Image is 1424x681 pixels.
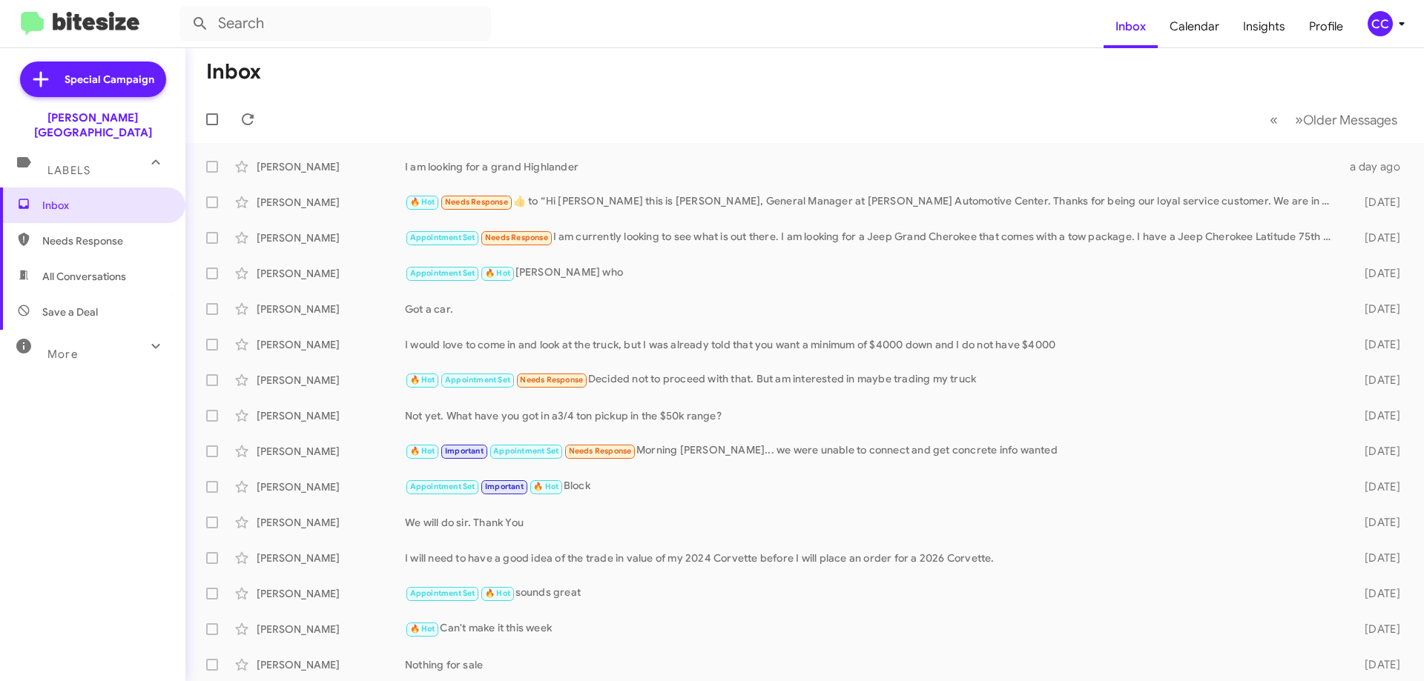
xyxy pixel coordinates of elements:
div: [DATE] [1341,444,1412,459]
div: Got a car. [405,302,1341,316]
div: [PERSON_NAME] [257,159,405,174]
span: Important [445,446,484,456]
div: Block [405,478,1341,495]
div: [PERSON_NAME] [257,266,405,281]
div: Can't make it this week [405,620,1341,637]
div: [DATE] [1341,586,1412,601]
span: Needs Response [520,375,583,385]
div: [PERSON_NAME] [257,657,405,672]
nav: Page navigation example [1262,104,1406,135]
span: Needs Response [569,446,632,456]
div: [PERSON_NAME] [257,408,405,423]
div: [PERSON_NAME] [257,479,405,494]
div: [DATE] [1341,408,1412,423]
span: Appointment Set [410,233,475,242]
div: [PERSON_NAME] [257,444,405,459]
div: [DATE] [1341,622,1412,637]
div: CC [1368,11,1393,36]
div: I am currently looking to see what is out there. I am looking for a Jeep Grand Cherokee that come... [405,229,1341,246]
div: I am looking for a grand Highlander [405,159,1341,174]
span: Needs Response [445,197,508,207]
div: [DATE] [1341,302,1412,316]
div: [DATE] [1341,657,1412,672]
div: We will do sir. Thank You [405,515,1341,530]
div: [DATE] [1341,479,1412,494]
button: Previous [1261,104,1287,135]
span: Labels [47,164,90,177]
button: Next [1286,104,1406,135]
div: [PERSON_NAME] [257,337,405,352]
a: Special Campaign [20,62,166,97]
h1: Inbox [206,60,261,84]
span: » [1295,110,1303,129]
div: [DATE] [1341,266,1412,281]
div: Nothing for sale [405,657,1341,672]
span: Important [485,482,524,491]
div: Not yet. What have you got in a3/4 ton pickup in the $50k range? [405,408,1341,423]
a: Calendar [1158,5,1231,48]
div: [DATE] [1341,195,1412,210]
div: [PERSON_NAME] [257,515,405,530]
div: [PERSON_NAME] [257,302,405,316]
span: « [1270,110,1278,129]
div: [PERSON_NAME] [257,586,405,601]
div: [PERSON_NAME] [257,195,405,210]
div: [PERSON_NAME] [257,230,405,245]
span: Appointment Set [410,482,475,491]
span: More [47,348,78,361]
div: ​👍​ to “ Hi [PERSON_NAME] this is [PERSON_NAME], General Manager at [PERSON_NAME] Automotive Cent... [405,193,1341,210]
button: CC [1355,11,1408,36]
span: 🔥 Hot [410,624,435,634]
span: 🔥 Hot [533,482,558,491]
span: 🔥 Hot [485,588,510,598]
span: Appointment Set [410,588,475,598]
div: [DATE] [1341,230,1412,245]
span: Older Messages [1303,112,1397,128]
div: sounds great [405,585,1341,602]
span: 🔥 Hot [485,268,510,278]
span: Appointment Set [410,268,475,278]
span: Inbox [42,198,168,213]
div: [DATE] [1341,373,1412,388]
div: [PERSON_NAME] [257,622,405,637]
div: [PERSON_NAME] who [405,265,1341,282]
div: a day ago [1341,159,1412,174]
span: 🔥 Hot [410,197,435,207]
div: [DATE] [1341,337,1412,352]
span: All Conversations [42,269,126,284]
span: Save a Deal [42,305,98,319]
div: I will need to have a good idea of the trade in value of my 2024 Corvette before I will place an ... [405,551,1341,565]
span: Needs Response [42,233,168,248]
span: 🔥 Hot [410,375,435,385]
div: [PERSON_NAME] [257,551,405,565]
div: Decided not to proceed with that. But am interested in maybe trading my truck [405,371,1341,388]
a: Profile [1297,5,1355,48]
span: Appointment Set [493,446,558,456]
div: Morning [PERSON_NAME]... we were unable to connect and get concrete info wanted [405,442,1341,459]
div: I would love to come in and look at the truck, but I was already told that you want a minimum of ... [405,337,1341,352]
span: Appointment Set [445,375,510,385]
span: Needs Response [485,233,548,242]
span: 🔥 Hot [410,446,435,456]
span: Special Campaign [65,72,154,87]
input: Search [179,6,491,41]
div: [DATE] [1341,551,1412,565]
a: Insights [1231,5,1297,48]
a: Inbox [1104,5,1158,48]
div: [PERSON_NAME] [257,373,405,388]
div: [DATE] [1341,515,1412,530]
